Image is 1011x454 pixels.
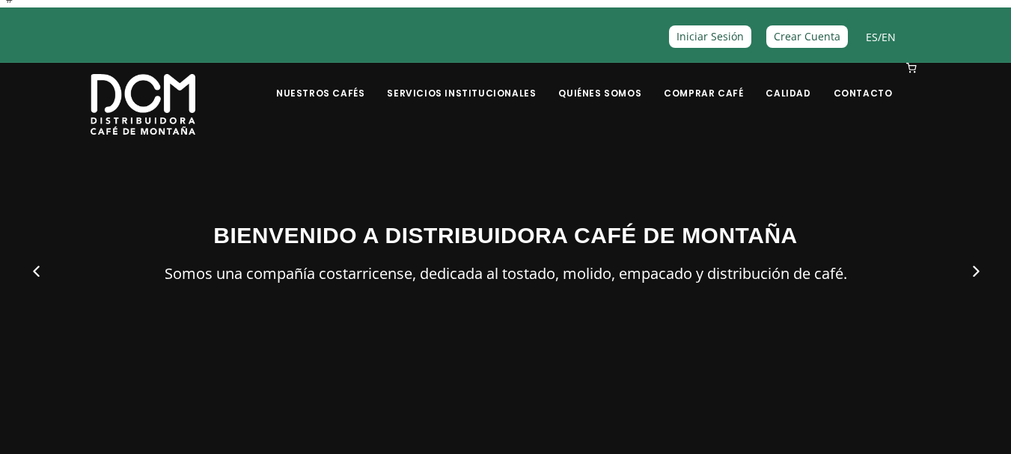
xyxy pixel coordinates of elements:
[549,64,650,99] a: Quiénes Somos
[655,64,752,99] a: Comprar Café
[866,30,878,44] a: ES
[882,30,896,44] a: EN
[267,64,373,99] a: Nuestros Cafés
[766,25,848,47] a: Crear Cuenta
[945,242,1004,301] button: Next
[7,242,66,301] button: Previous
[825,64,902,99] a: Contacto
[378,64,545,99] a: Servicios Institucionales
[757,64,819,99] a: Calidad
[669,25,751,47] a: Iniciar Sesión
[91,261,921,286] p: Somos una compañía costarricense, dedicada al tostado, molido, empacado y distribución de café.
[866,28,896,46] span: /
[91,218,921,252] h3: BIENVENIDO A DISTRIBUIDORA CAFÉ DE MONTAÑA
